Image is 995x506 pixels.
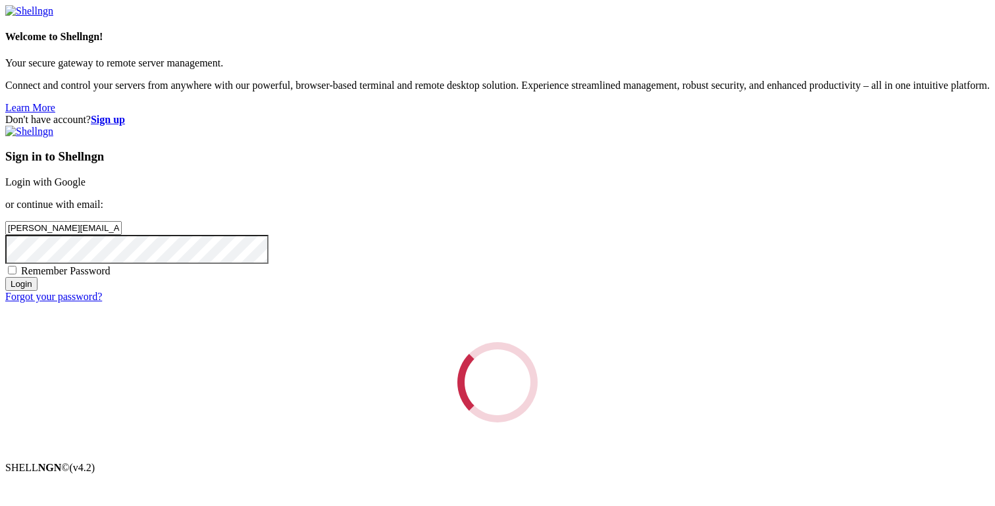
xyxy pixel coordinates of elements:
img: Shellngn [5,126,53,138]
span: 4.2.0 [70,462,95,473]
a: Sign up [91,114,125,125]
p: Connect and control your servers from anywhere with our powerful, browser-based terminal and remo... [5,80,990,91]
b: NGN [38,462,62,473]
h3: Sign in to Shellngn [5,149,990,164]
h4: Welcome to Shellngn! [5,31,990,43]
span: SHELL © [5,462,95,473]
span: Remember Password [21,265,111,276]
input: Email address [5,221,122,235]
input: Remember Password [8,266,16,274]
a: Login with Google [5,176,86,188]
input: Login [5,277,38,291]
div: Loading... [442,326,553,438]
p: or continue with email: [5,199,990,211]
img: Shellngn [5,5,53,17]
div: Don't have account? [5,114,990,126]
p: Your secure gateway to remote server management. [5,57,990,69]
a: Forgot your password? [5,291,102,302]
a: Learn More [5,102,55,113]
